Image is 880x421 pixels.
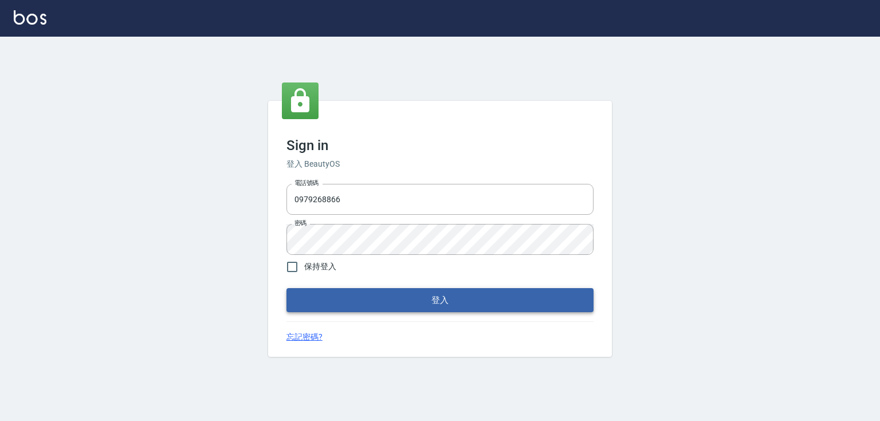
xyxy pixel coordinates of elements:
[294,219,307,227] label: 密碼
[286,288,594,312] button: 登入
[14,10,46,25] img: Logo
[286,331,323,343] a: 忘記密碼?
[286,137,594,154] h3: Sign in
[304,261,336,273] span: 保持登入
[294,179,319,187] label: 電話號碼
[286,158,594,170] h6: 登入 BeautyOS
